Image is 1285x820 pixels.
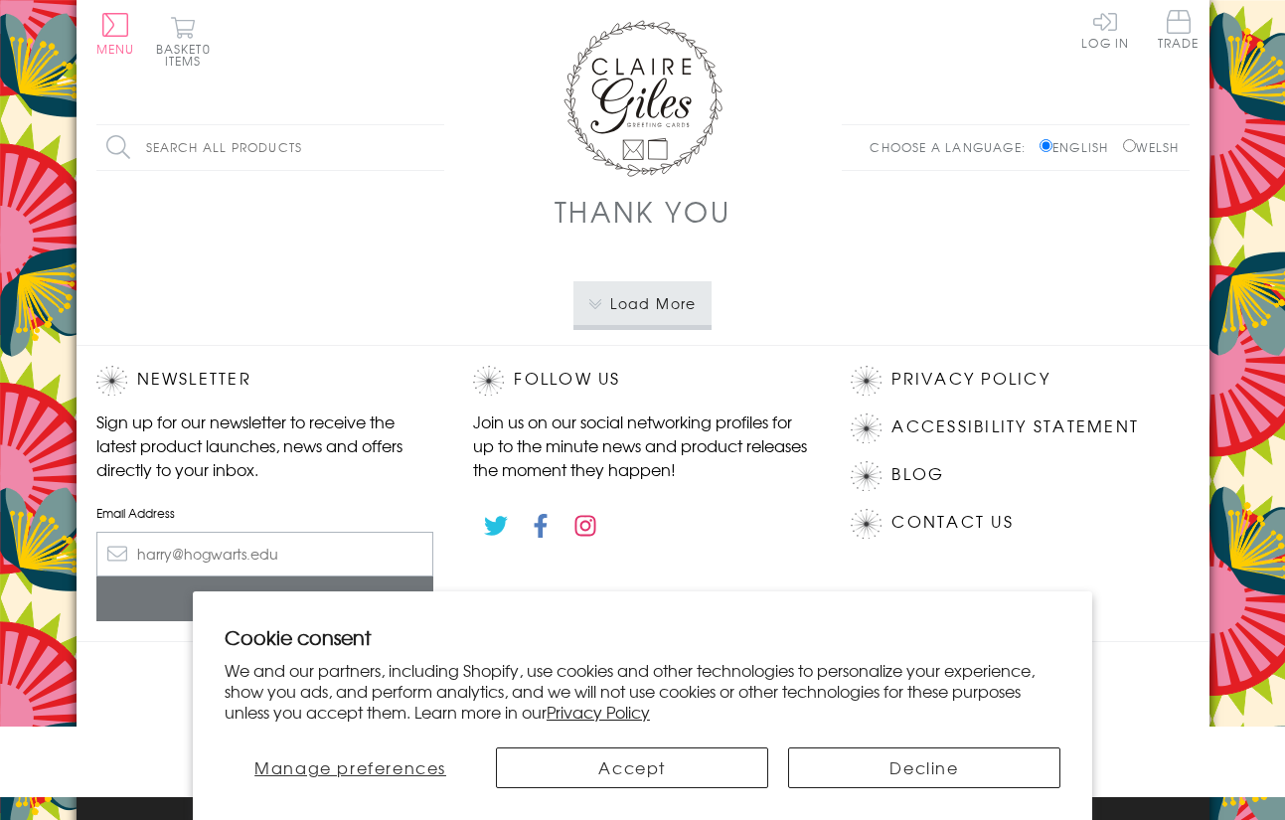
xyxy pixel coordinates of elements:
[473,366,811,396] h2: Follow Us
[1158,10,1200,53] a: Trade
[496,747,768,788] button: Accept
[891,413,1139,440] a: Accessibility Statement
[156,16,211,67] button: Basket0 items
[1123,138,1180,156] label: Welsh
[96,13,135,55] button: Menu
[555,191,731,232] h1: Thank You
[96,576,434,621] input: Subscribe
[96,125,444,170] input: Search all products
[870,138,1036,156] p: Choose a language:
[96,410,434,481] p: Sign up for our newsletter to receive the latest product launches, news and offers directly to yo...
[424,125,444,170] input: Search
[96,532,434,576] input: harry@hogwarts.edu
[225,623,1060,651] h2: Cookie consent
[563,20,723,177] img: Claire Giles Greetings Cards
[96,40,135,58] span: Menu
[225,747,476,788] button: Manage preferences
[473,410,811,481] p: Join us on our social networking profiles for up to the minute news and product releases the mome...
[96,504,434,522] label: Email Address
[1123,139,1136,152] input: Welsh
[96,366,434,396] h2: Newsletter
[547,700,650,724] a: Privacy Policy
[1081,10,1129,49] a: Log In
[165,40,211,70] span: 0 items
[891,509,1013,536] a: Contact Us
[225,660,1060,722] p: We and our partners, including Shopify, use cookies and other technologies to personalize your ex...
[1158,10,1200,49] span: Trade
[254,755,446,779] span: Manage preferences
[1040,139,1052,152] input: English
[891,366,1049,393] a: Privacy Policy
[1040,138,1118,156] label: English
[788,747,1060,788] button: Decline
[573,281,712,325] button: Load More
[891,461,944,488] a: Blog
